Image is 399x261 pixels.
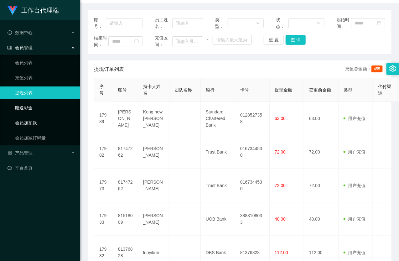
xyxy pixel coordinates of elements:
span: 起始时间： [337,17,351,30]
span: 72.00 [275,149,286,154]
td: [PERSON_NAME] [138,202,169,236]
td: 17933 [94,202,113,236]
span: 充值区间： [155,35,173,48]
span: 72.00 [275,183,286,188]
button: 重 置 [264,35,284,45]
td: 17982 [94,135,113,169]
td: [PERSON_NAME] [113,102,138,135]
td: 17973 [94,169,113,202]
h1: 工作台代理端 [21,0,59,20]
td: [PERSON_NAME] [138,135,169,169]
span: 用户充值 [344,116,365,121]
i: 图标: appstore-o [8,151,12,155]
span: 序号 [99,84,104,96]
td: UOB Bank [201,202,235,236]
td: 63.00 [304,102,339,135]
a: 充值列表 [15,71,75,84]
span: 提现金额 [275,87,292,92]
i: 图标: calendar [377,21,381,25]
td: 81518009 [113,202,138,236]
td: 72.00 [304,169,339,202]
i: 图标: calendar [134,39,139,44]
i: 图标: setting [389,65,396,72]
span: 用户充值 [344,217,365,222]
span: 类型 [344,87,352,92]
a: 工作台代理端 [8,8,59,13]
span: 状态： [276,17,288,30]
span: 数据中心 [8,30,33,35]
i: 图标: down [317,21,321,26]
a: 图标: dashboard平台首页 [8,162,75,174]
td: 0128527358 [235,102,270,135]
span: 112.00 [275,250,288,255]
span: 卡号 [240,87,249,92]
td: [PERSON_NAME] [138,169,169,202]
td: 0167344530 [235,169,270,202]
input: 请输入 [106,18,142,28]
td: 17989 [94,102,113,135]
i: 图标: table [8,45,12,50]
span: 持卡人姓名 [143,84,161,96]
a: 会员加扣款 [15,117,75,129]
td: 81747262 [113,135,138,169]
input: 请输入最大值为 [213,35,251,45]
span: 40.00 [275,217,286,222]
span: ~ [203,37,213,43]
div: 充值总金额： [345,65,385,73]
span: 变更前金额 [309,87,331,92]
img: logo.9652507e.png [8,6,18,15]
i: 图标: down [256,21,260,26]
span: 用户充值 [344,250,365,255]
input: 请输入 [172,18,203,28]
span: 455 [371,65,383,72]
td: Standard Chartered Bank [201,102,235,135]
td: Trust Bank [201,169,235,202]
i: 图标: check-circle-o [8,30,12,35]
span: 员工姓名： [155,17,173,30]
td: 0167344530 [235,135,270,169]
span: 银行 [206,87,215,92]
a: 会员加减打码量 [15,132,75,144]
span: 账号： [94,17,106,30]
td: 40.00 [304,202,339,236]
button: 查 询 [286,35,306,45]
span: 会员管理 [8,45,33,50]
span: 团队名称 [174,87,192,92]
span: 类型： [215,17,228,30]
td: 72.00 [304,135,339,169]
span: 账号 [118,87,127,92]
span: 结束时间： [94,35,108,48]
span: 用户充值 [344,183,365,188]
td: 81747262 [113,169,138,202]
td: 3883108033 [235,202,270,236]
span: 产品管理 [8,150,33,155]
td: Trust Bank [201,135,235,169]
span: 用户充值 [344,149,365,154]
span: 提现订单列表 [94,65,124,73]
a: 赠送彩金 [15,102,75,114]
span: 代付渠道 [378,84,391,96]
a: 提现列表 [15,86,75,99]
td: Kong how [PERSON_NAME] [138,102,169,135]
input: 请输入最小值为 [172,36,203,46]
span: 63.00 [275,116,286,121]
a: 会员列表 [15,56,75,69]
